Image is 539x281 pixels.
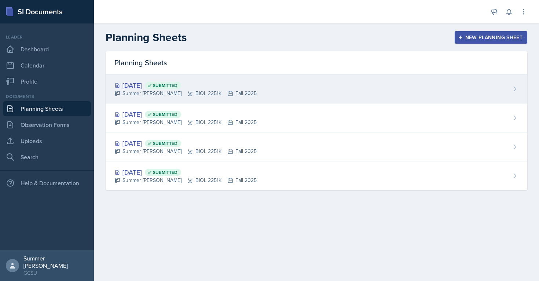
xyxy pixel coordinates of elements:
[114,118,257,126] div: Summer [PERSON_NAME] BIOL 2251K Fall 2025
[153,83,177,88] span: Submitted
[3,117,91,132] a: Observation Forms
[3,176,91,190] div: Help & Documentation
[106,74,527,103] a: [DATE] Submitted Summer [PERSON_NAME]BIOL 2251KFall 2025
[3,101,91,116] a: Planning Sheets
[106,31,187,44] h2: Planning Sheets
[106,132,527,161] a: [DATE] Submitted Summer [PERSON_NAME]BIOL 2251KFall 2025
[114,80,257,90] div: [DATE]
[455,31,527,44] button: New Planning Sheet
[3,150,91,164] a: Search
[3,34,91,40] div: Leader
[106,103,527,132] a: [DATE] Submitted Summer [PERSON_NAME]BIOL 2251KFall 2025
[3,93,91,100] div: Documents
[23,255,88,269] div: Summer [PERSON_NAME]
[153,140,177,146] span: Submitted
[114,138,257,148] div: [DATE]
[3,134,91,148] a: Uploads
[459,34,522,40] div: New Planning Sheet
[106,161,527,190] a: [DATE] Submitted Summer [PERSON_NAME]BIOL 2251KFall 2025
[114,176,257,184] div: Summer [PERSON_NAME] BIOL 2251K Fall 2025
[153,112,177,117] span: Submitted
[3,58,91,73] a: Calendar
[114,167,257,177] div: [DATE]
[23,269,88,277] div: GCSU
[114,90,257,97] div: Summer [PERSON_NAME] BIOL 2251K Fall 2025
[114,147,257,155] div: Summer [PERSON_NAME] BIOL 2251K Fall 2025
[3,74,91,89] a: Profile
[153,169,177,175] span: Submitted
[114,109,257,119] div: [DATE]
[3,42,91,56] a: Dashboard
[106,51,527,74] div: Planning Sheets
